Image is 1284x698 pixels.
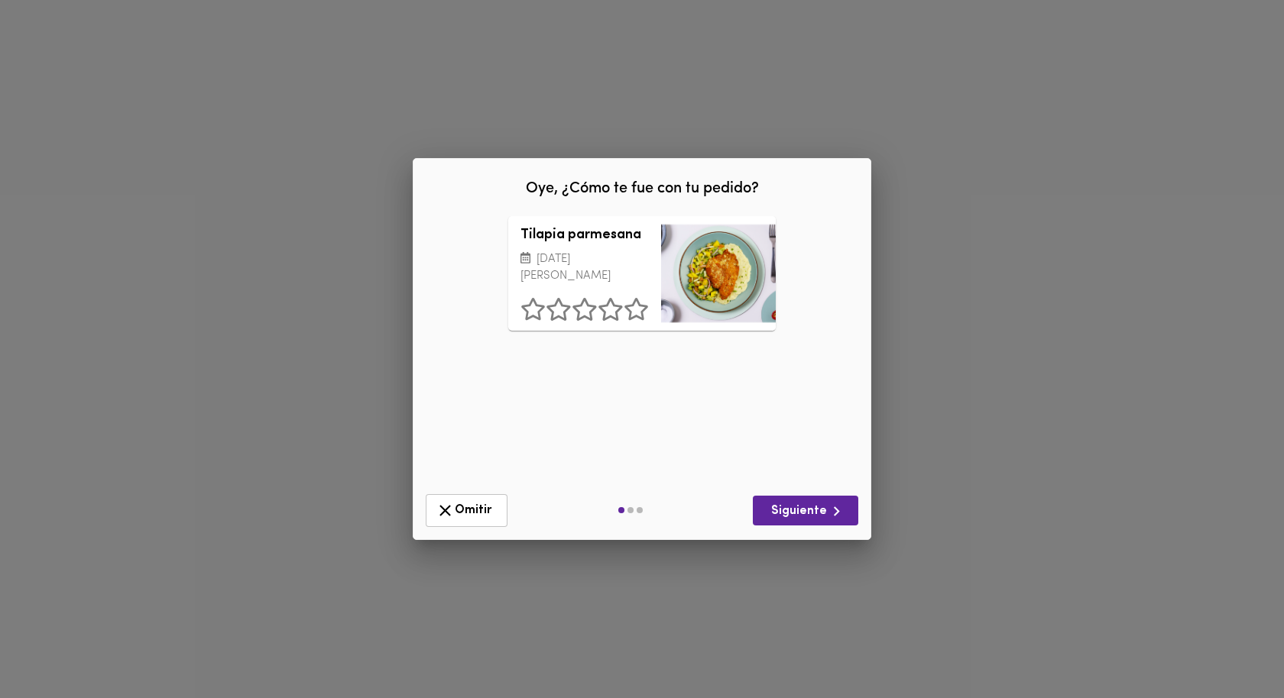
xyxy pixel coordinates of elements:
[661,216,776,331] div: Tilapia parmesana
[1195,609,1269,683] iframe: Messagebird Livechat Widget
[520,228,649,244] h3: Tilapia parmesana
[753,496,858,525] button: Siguiente
[426,494,507,527] button: Omitir
[436,501,498,520] span: Omitir
[526,181,759,196] span: Oye, ¿Cómo te fue con tu pedido?
[520,251,649,286] p: [DATE][PERSON_NAME]
[765,502,846,521] span: Siguiente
